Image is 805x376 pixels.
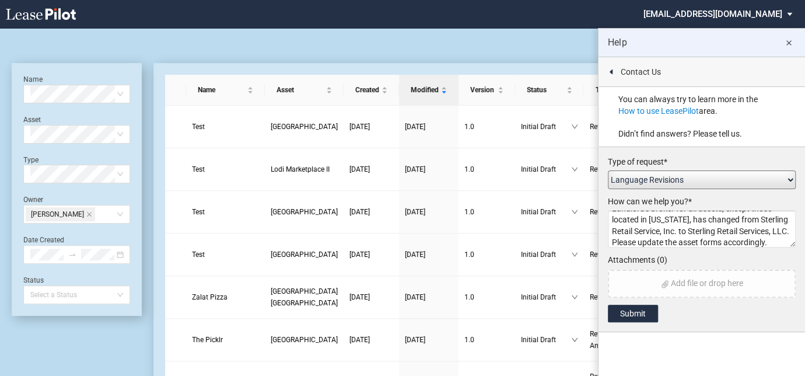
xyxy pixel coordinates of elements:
label: Name [23,75,43,83]
span: [DATE] [405,208,425,216]
span: [DATE] [405,293,425,301]
span: down [571,123,578,130]
span: Zalat Pizza [192,293,228,301]
span: Test [192,208,205,216]
span: Retail Amendment [590,330,629,350]
span: to [68,250,76,259]
a: [GEOGRAPHIC_DATA] [271,249,338,260]
span: Town Center Colleyville [271,287,338,307]
span: down [571,251,578,258]
a: 1.0 [464,206,509,218]
span: Retail Lease [590,293,627,301]
a: 1.0 [464,291,509,303]
span: Test [192,123,205,131]
a: [DATE] [349,163,393,175]
span: [DATE] [349,123,370,131]
a: 1.0 [464,249,509,260]
span: Initial Draft [521,291,571,303]
span: Catherine Midkiff [26,207,95,221]
a: Test [192,249,259,260]
a: [DATE] [405,249,453,260]
span: Test [192,250,205,259]
span: 1 . 0 [464,208,474,216]
th: Version [459,75,515,106]
a: Retail Lease [590,121,639,133]
span: Retail Lease [590,165,627,173]
th: Status [515,75,584,106]
span: Modified [411,84,439,96]
a: Retail Lease [590,291,639,303]
a: Lodi Marketplace II [271,163,338,175]
span: Retail Lease [590,123,627,131]
a: [DATE] [405,206,453,218]
span: down [571,294,578,301]
a: Retail Lease [590,206,639,218]
span: The Picklr [192,336,223,344]
span: Created [355,84,379,96]
a: [DATE] [349,334,393,346]
span: [PERSON_NAME] [31,208,84,221]
a: [DATE] [349,121,393,133]
span: Huntington Square Plaza [271,250,338,259]
th: Asset [265,75,344,106]
span: [DATE] [349,336,370,344]
a: Retail Amendment [590,328,639,351]
a: Retail Lease [590,249,639,260]
span: [DATE] [349,208,370,216]
a: The Picklr [192,334,259,346]
a: [GEOGRAPHIC_DATA] [271,121,338,133]
span: Initial Draft [521,206,571,218]
span: swap-right [68,250,76,259]
a: [DATE] [405,291,453,303]
a: [DATE] [405,334,453,346]
a: Test [192,206,259,218]
span: [DATE] [405,336,425,344]
th: Created [344,75,399,106]
a: [GEOGRAPHIC_DATA] [GEOGRAPHIC_DATA] [271,286,338,309]
span: Retail Lease [590,250,627,259]
span: 1 . 0 [464,250,474,259]
span: 1 . 0 [464,165,474,173]
label: Type [23,156,38,164]
span: [DATE] [405,165,425,173]
span: Retail Lease [590,208,627,216]
span: Initial Draft [521,163,571,175]
span: [DATE] [405,250,425,259]
label: Date Created [23,236,64,244]
a: Test [192,163,259,175]
span: close [86,211,92,217]
span: down [571,166,578,173]
span: Glades Plaza [271,123,338,131]
th: Name [186,75,265,106]
span: [DATE] [405,123,425,131]
span: down [571,336,578,343]
span: Initial Draft [521,121,571,133]
th: Type [584,75,645,106]
label: Asset [23,116,41,124]
span: 1 . 0 [464,123,474,131]
th: Modified [399,75,459,106]
a: [DATE] [349,206,393,218]
span: down [571,208,578,215]
span: [DATE] [349,293,370,301]
a: Retail Lease [590,163,639,175]
a: Test [192,121,259,133]
span: 1 . 0 [464,293,474,301]
a: Zalat Pizza [192,291,259,303]
span: Status [527,84,564,96]
span: Lodi Marketplace II [271,165,330,173]
a: 1.0 [464,163,509,175]
a: 1.0 [464,334,509,346]
span: Name [198,84,245,96]
a: [DATE] [405,163,453,175]
a: [DATE] [349,291,393,303]
span: Test [192,165,205,173]
span: [DATE] [349,165,370,173]
span: [DATE] [349,250,370,259]
span: Asset [276,84,324,96]
label: Status [23,276,44,284]
span: Initial Draft [521,249,571,260]
span: Huntington Square Plaza [271,336,338,344]
span: 1 . 0 [464,336,474,344]
span: Braemar Village Center [271,208,338,216]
